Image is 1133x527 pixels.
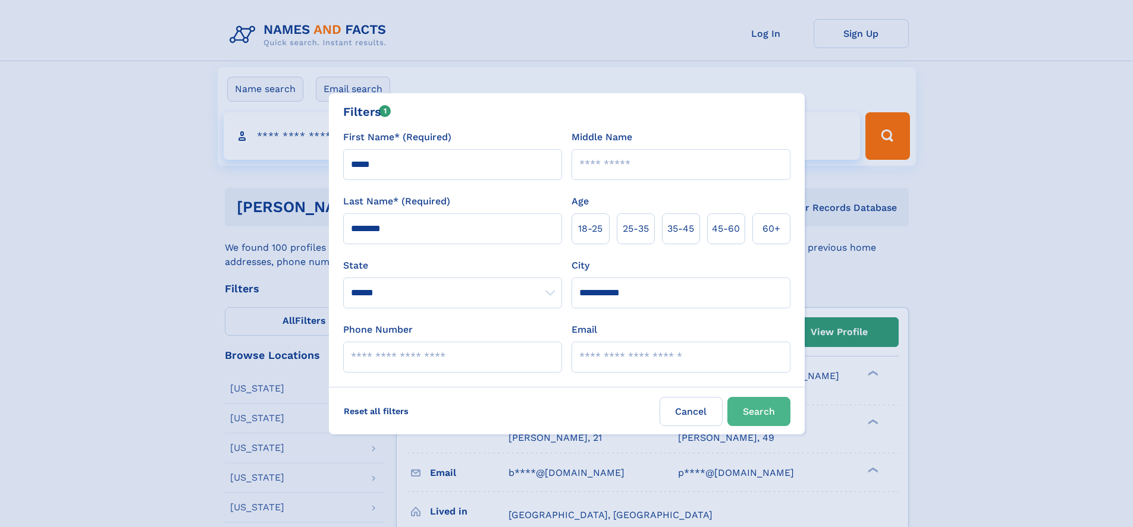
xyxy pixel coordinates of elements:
[727,397,790,426] button: Search
[343,103,391,121] div: Filters
[762,222,780,236] span: 60+
[572,194,589,209] label: Age
[660,397,723,426] label: Cancel
[343,323,413,337] label: Phone Number
[623,222,649,236] span: 25‑35
[343,130,451,144] label: First Name* (Required)
[572,323,597,337] label: Email
[336,397,416,425] label: Reset all filters
[712,222,740,236] span: 45‑60
[572,258,589,273] label: City
[343,194,450,209] label: Last Name* (Required)
[343,258,562,273] label: State
[667,222,694,236] span: 35‑45
[572,130,632,144] label: Middle Name
[578,222,602,236] span: 18‑25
